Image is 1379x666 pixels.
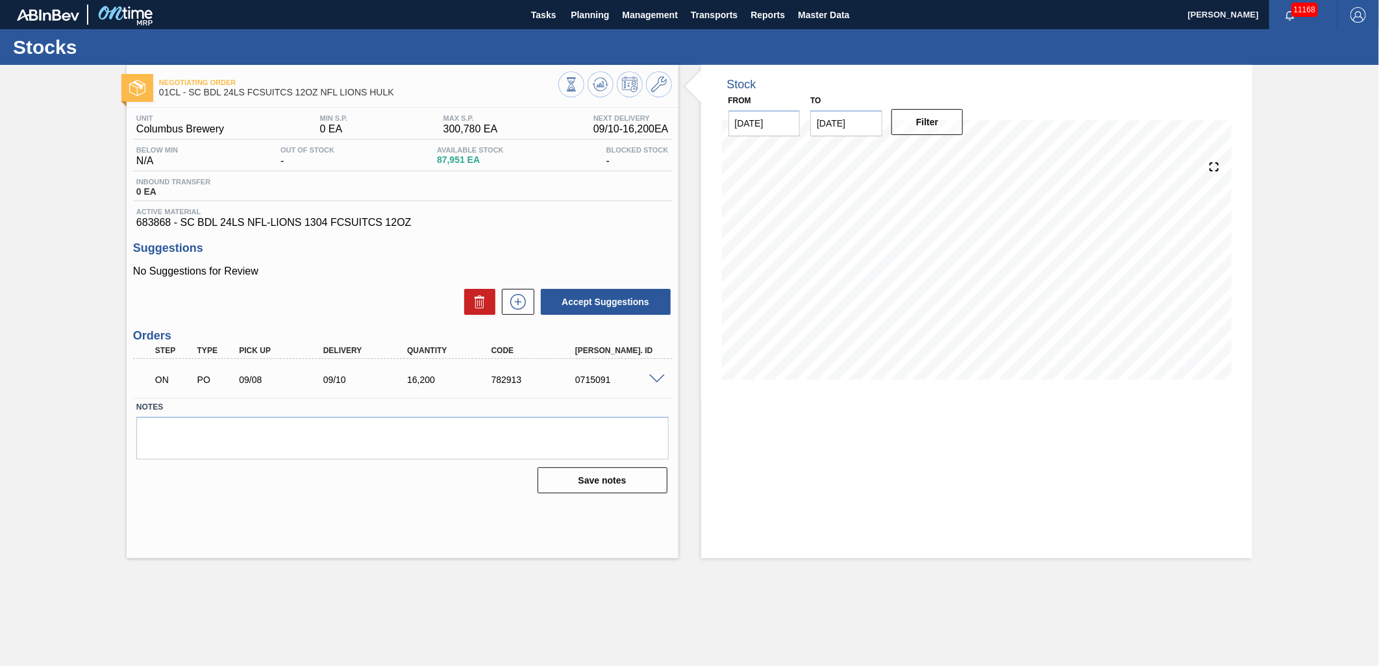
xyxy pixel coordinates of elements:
[458,289,495,315] div: Delete Suggestions
[136,178,210,186] span: Inbound Transfer
[810,96,821,105] label: to
[194,375,238,385] div: Purchase order
[571,7,609,23] span: Planning
[891,109,963,135] button: Filter
[488,346,583,355] div: Code
[593,114,669,122] span: Next Delivery
[529,7,558,23] span: Tasks
[437,155,504,165] span: 87,951 EA
[588,71,614,97] button: Update Chart
[1269,6,1311,24] button: Notifications
[538,467,667,493] button: Save notes
[133,146,181,167] div: N/A
[646,71,672,97] button: Go to Master Data / General
[488,375,583,385] div: 782913
[443,123,498,135] span: 300,780 EA
[136,217,669,228] span: 683868 - SC BDL 24LS NFL-LIONS 1304 FCSUITCS 12OZ
[810,110,882,136] input: mm/dd/yyyy
[728,110,801,136] input: mm/dd/yyyy
[13,40,243,55] h1: Stocks
[320,123,348,135] span: 0 EA
[320,114,348,122] span: MIN S.P.
[133,241,672,255] h3: Suggestions
[320,346,415,355] div: Delivery
[236,375,330,385] div: 09/08/2025
[129,80,145,96] img: Ícone
[236,346,330,355] div: Pick up
[558,71,584,97] button: Stocks Overview
[617,71,643,97] button: Schedule Inventory
[152,346,196,355] div: Step
[593,123,669,135] span: 09/10 - 16,200 EA
[136,187,210,197] span: 0 EA
[541,289,671,315] button: Accept Suggestions
[622,7,678,23] span: Management
[606,146,669,154] span: Blocked Stock
[194,346,238,355] div: Type
[136,123,224,135] span: Columbus Brewery
[728,96,751,105] label: From
[727,78,756,92] div: Stock
[152,365,196,394] div: Negotiating Order
[572,375,667,385] div: 0715091
[133,265,672,277] p: No Suggestions for Review
[691,7,738,23] span: Transports
[1350,7,1366,23] img: Logout
[155,375,193,385] p: ON
[603,146,672,167] div: -
[133,329,672,343] h3: Orders
[159,88,558,97] span: 01CL - SC BDL 24LS FCSUITCS 12OZ NFL LIONS HULK
[159,79,558,86] span: Negotiating Order
[751,7,785,23] span: Reports
[136,114,224,122] span: Unit
[280,146,334,154] span: Out Of Stock
[136,398,669,417] label: Notes
[404,346,499,355] div: Quantity
[136,146,178,154] span: Below Min
[1291,3,1318,17] span: 11168
[404,375,499,385] div: 16,200
[572,346,667,355] div: [PERSON_NAME]. ID
[534,288,672,316] div: Accept Suggestions
[17,9,79,21] img: TNhmsLtSVTkK8tSr43FrP2fwEKptu5GPRR3wAAAABJRU5ErkJggg==
[495,289,534,315] div: New suggestion
[136,208,669,216] span: Active Material
[443,114,498,122] span: MAX S.P.
[798,7,849,23] span: Master Data
[320,375,415,385] div: 09/10/2025
[437,146,504,154] span: Available Stock
[277,146,338,167] div: -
